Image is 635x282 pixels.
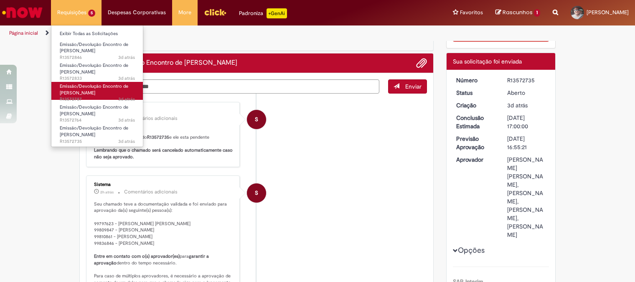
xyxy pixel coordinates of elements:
p: +GenAi [267,8,287,18]
p: Olá! Recebemos seu chamado e ele esta pendente aprovação. [94,127,233,160]
span: More [178,8,191,17]
div: Sistema [94,182,233,187]
div: 27/09/2025 09:53:08 [507,101,546,109]
span: 3d atrás [118,117,135,123]
small: Comentários adicionais [124,115,178,122]
time: 27/09/2025 09:53:08 [507,102,528,109]
span: Emissão/Devolução Encontro de [PERSON_NAME] [60,125,128,138]
div: [DATE] 16:55:21 [507,135,546,151]
b: Lembrando que o chamado será cancelado automaticamente caso não seja aprovado. [94,147,234,160]
a: Aberto R13572764 : Emissão/Devolução Encontro de Contas Fornecedor [51,103,143,121]
span: R13572833 [60,75,135,82]
span: 3d atrás [118,96,135,102]
textarea: Digite sua mensagem aqui... [86,79,379,94]
span: S [255,109,258,130]
span: [PERSON_NAME] [587,9,629,16]
h2: Emissão/Devolução Encontro de Contas Fornecedor Histórico de tíquete [86,59,237,67]
dt: Criação [450,101,501,109]
b: R13572735 [147,134,169,140]
time: 27/09/2025 10:54:46 [118,54,135,61]
a: Aberto R13572833 : Emissão/Devolução Encontro de Contas Fornecedor [51,61,143,79]
div: R13572735 [507,76,546,84]
ul: Requisições [51,25,143,147]
span: R13572764 [60,117,135,124]
span: R13572735 [60,138,135,145]
ul: Trilhas de página [6,25,417,41]
b: Entre em contato com o(s) aprovador(es) [94,253,180,259]
span: Despesas Corporativas [108,8,166,17]
span: 5 [88,10,95,17]
a: Aberto R13572735 : Emissão/Devolução Encontro de Contas Fornecedor [51,124,143,142]
span: Emissão/Devolução Encontro de [PERSON_NAME] [60,62,128,75]
a: Aberto R13572787 : Emissão/Devolução Encontro de Contas Fornecedor [51,82,143,100]
span: R13572787 [60,96,135,103]
a: Exibir Todas as Solicitações [51,29,143,38]
span: Sua solicitação foi enviada [453,58,522,65]
div: [PERSON_NAME] [PERSON_NAME], [PERSON_NAME], [PERSON_NAME], [PERSON_NAME] [507,155,546,239]
img: click_logo_yellow_360x200.png [204,6,226,18]
span: Emissão/Devolução Encontro de [PERSON_NAME] [60,104,128,117]
div: [DATE] 17:00:00 [507,114,546,130]
img: ServiceNow [1,4,44,21]
span: 1 [534,9,540,17]
dt: Conclusão Estimada [450,114,501,130]
a: Aberto R13572846 : Emissão/Devolução Encontro de Contas Fornecedor [51,40,143,58]
dt: Número [450,76,501,84]
time: 27/09/2025 10:25:34 [118,96,135,102]
span: 3d atrás [507,102,528,109]
button: Adicionar anexos [416,58,427,69]
span: 3d atrás [118,138,135,145]
b: garantir a aprovação [94,253,210,266]
time: 27/09/2025 10:10:02 [118,117,135,123]
div: Sistema [94,109,233,114]
dt: Status [450,89,501,97]
a: Página inicial [9,30,38,36]
button: Enviar [388,79,427,94]
time: 27/09/2025 10:46:14 [118,75,135,81]
span: 2h atrás [100,190,114,195]
div: System [247,183,266,203]
small: Comentários adicionais [124,188,178,196]
time: 27/09/2025 09:53:09 [118,138,135,145]
time: 29/09/2025 15:55:23 [100,190,114,195]
span: Emissão/Devolução Encontro de [PERSON_NAME] [60,41,128,54]
span: Requisições [57,8,86,17]
span: R13572846 [60,54,135,61]
div: Padroniza [239,8,287,18]
div: System [247,110,266,129]
span: 3d atrás [118,75,135,81]
a: Rascunhos [495,9,540,17]
dt: Previsão Aprovação [450,135,501,151]
span: 3d atrás [118,54,135,61]
dt: Aprovador [450,155,501,164]
span: Favoritos [460,8,483,17]
span: S [255,183,258,203]
span: Emissão/Devolução Encontro de [PERSON_NAME] [60,83,128,96]
span: Enviar [405,83,422,90]
span: Rascunhos [503,8,533,16]
div: Aberto [507,89,546,97]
